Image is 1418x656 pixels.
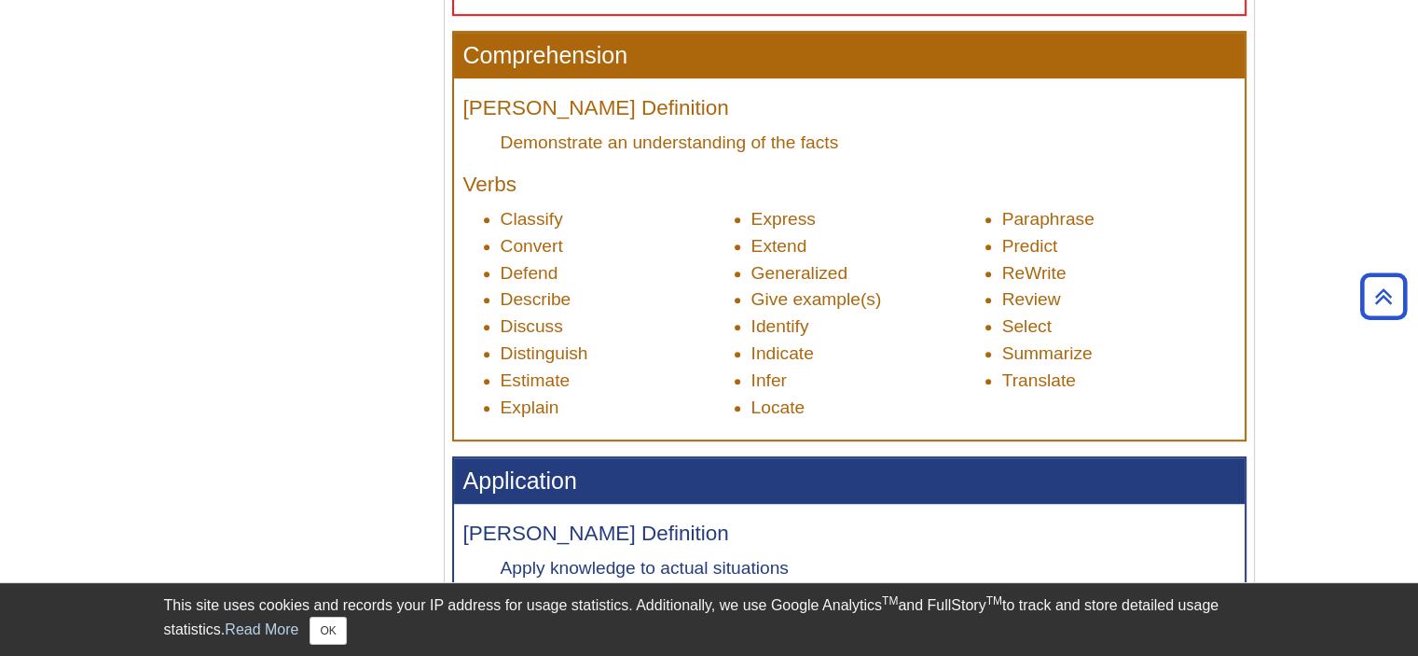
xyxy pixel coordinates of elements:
[751,233,984,260] li: Extend
[164,594,1255,645] div: This site uses cookies and records your IP address for usage statistics. Additionally, we use Goo...
[751,341,984,368] li: Indicate
[454,458,1245,504] h3: Application
[501,130,1235,155] dd: Demonstrate an understanding of the facts
[501,233,734,260] li: Convert
[1002,233,1235,260] li: Predict
[1002,341,1235,368] li: Summarize
[1002,206,1235,233] li: Paraphrase
[501,341,734,368] li: Distinguish
[751,206,984,233] li: Express
[751,395,984,422] li: Locate
[501,368,734,395] li: Estimate
[751,260,984,287] li: Generalized
[1354,284,1413,309] a: Back to Top
[454,33,1245,78] h3: Comprehension
[1002,368,1235,395] li: Translate
[882,594,898,607] sup: TM
[501,395,734,422] li: Explain
[501,555,1235,580] dd: Apply knowledge to actual situations
[463,97,1235,120] h4: [PERSON_NAME] Definition
[751,368,984,395] li: Infer
[463,523,1235,546] h4: [PERSON_NAME] Definition
[986,594,1002,607] sup: TM
[1002,314,1235,341] li: Select
[751,286,984,314] li: Give example(s)
[751,314,984,341] li: Identify
[225,621,298,637] a: Read More
[463,174,1235,197] h4: Verbs
[501,206,734,233] li: Classify
[1002,260,1235,287] li: ReWrite
[310,617,346,645] button: Close
[1002,286,1235,314] li: Review
[501,314,734,341] li: Discuss
[501,260,734,287] li: Defend
[501,286,734,314] li: Describe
